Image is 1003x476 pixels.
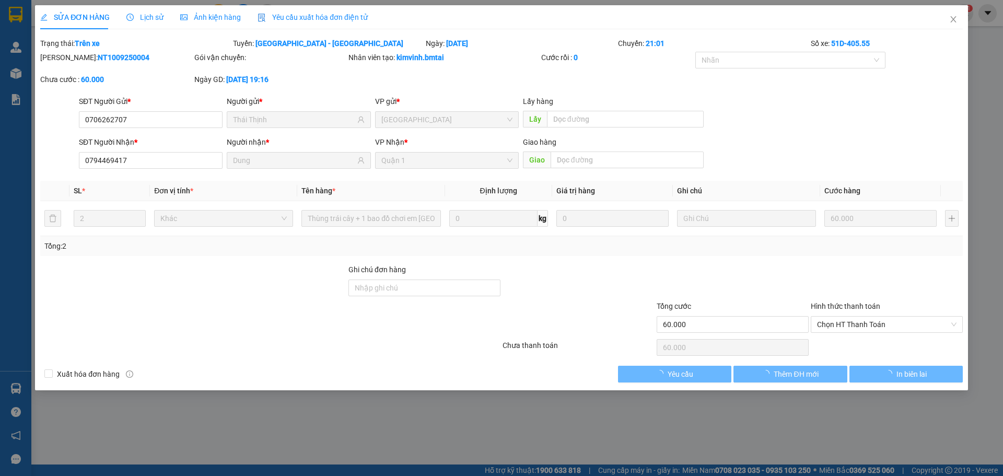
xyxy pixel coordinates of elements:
[774,368,818,380] span: Thêm ĐH mới
[180,13,241,21] span: Ảnh kiện hàng
[154,187,193,195] span: Đơn vị tính
[668,368,693,380] span: Yêu cầu
[523,97,553,106] span: Lấy hàng
[480,187,517,195] span: Định lượng
[896,368,927,380] span: In biên lai
[44,240,387,252] div: Tổng: 2
[831,39,870,48] b: 51D-405.55
[885,370,896,377] span: loading
[255,39,403,48] b: [GEOGRAPHIC_DATA] - [GEOGRAPHIC_DATA]
[523,152,551,168] span: Giao
[733,366,847,382] button: Thêm ĐH mới
[817,317,957,332] span: Chọn HT Thanh Toán
[673,181,820,201] th: Ghi chú
[824,210,937,227] input: 0
[556,210,669,227] input: 0
[551,152,704,168] input: Dọc đường
[811,302,880,310] label: Hình thức thanh toán
[232,38,425,49] div: Tuyến:
[547,111,704,127] input: Dọc đường
[79,136,223,148] div: SĐT Người Nhận
[523,138,556,146] span: Giao hàng
[849,366,963,382] button: In biên lai
[180,14,188,21] span: picture
[656,370,668,377] span: loading
[357,116,365,123] span: user
[233,155,355,166] input: Tên người nhận
[538,210,548,227] span: kg
[446,39,468,48] b: [DATE]
[617,38,810,49] div: Chuyến:
[824,187,860,195] span: Cước hàng
[677,210,816,227] input: Ghi Chú
[381,153,512,168] span: Quận 1
[126,13,164,21] span: Lịch sử
[79,96,223,107] div: SĐT Người Gửi
[227,96,370,107] div: Người gửi
[301,187,335,195] span: Tên hàng
[40,13,110,21] span: SỬA ĐƠN HÀNG
[44,210,61,227] button: delete
[375,96,519,107] div: VP gửi
[194,74,346,85] div: Ngày GD:
[945,210,959,227] button: plus
[40,52,192,63] div: [PERSON_NAME]:
[258,13,368,21] span: Yêu cầu xuất hóa đơn điện tử
[75,39,100,48] b: Trên xe
[396,53,444,62] b: kimvinh.bmtai
[72,44,139,79] li: VP [GEOGRAPHIC_DATA]
[74,187,82,195] span: SL
[227,136,370,148] div: Người nhận
[556,187,595,195] span: Giá trị hàng
[98,53,149,62] b: NT1009250004
[348,52,539,63] div: Nhân viên tạo:
[233,114,355,125] input: Tên người gửi
[5,5,42,42] img: logo.jpg
[226,75,269,84] b: [DATE] 19:16
[574,53,578,62] b: 0
[81,75,104,84] b: 60.000
[810,38,964,49] div: Số xe:
[348,265,406,274] label: Ghi chú đơn hàng
[40,14,48,21] span: edit
[949,15,958,24] span: close
[646,39,664,48] b: 21:01
[762,370,774,377] span: loading
[357,157,365,164] span: user
[523,111,547,127] span: Lấy
[126,370,133,378] span: info-circle
[657,302,691,310] span: Tổng cước
[258,14,266,22] img: icon
[939,5,968,34] button: Close
[126,14,134,21] span: clock-circle
[381,112,512,127] span: Nha Trang
[425,38,617,49] div: Ngày:
[375,138,404,146] span: VP Nhận
[348,280,500,296] input: Ghi chú đơn hàng
[5,5,151,25] li: Bình Minh Tải
[53,368,124,380] span: Xuất hóa đơn hàng
[39,38,232,49] div: Trạng thái:
[40,74,192,85] div: Chưa cước :
[501,340,656,358] div: Chưa thanh toán
[160,211,287,226] span: Khác
[541,52,693,63] div: Cước rồi :
[301,210,440,227] input: VD: Bàn, Ghế
[194,52,346,63] div: Gói vận chuyển:
[618,366,731,382] button: Yêu cầu
[5,44,72,79] li: VP [GEOGRAPHIC_DATA]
